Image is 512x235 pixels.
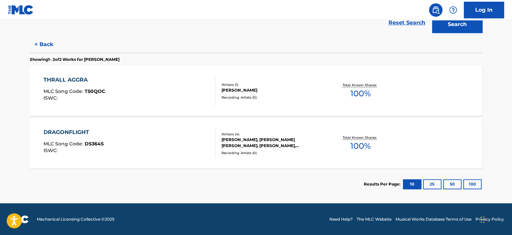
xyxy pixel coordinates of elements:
span: MLC Song Code : [44,88,85,94]
button: Search [432,16,482,33]
a: Musical Works Database Terms of Use [396,216,472,222]
p: Results Per Page: [364,181,402,187]
button: < Back [30,36,70,53]
div: Recording Artists ( 0 ) [222,95,323,100]
span: 100 % [350,88,370,100]
span: ISWC : [44,147,59,153]
div: [PERSON_NAME] [222,87,323,93]
p: Total Known Shares: [342,83,378,88]
img: MLC Logo [8,5,34,15]
div: Writers ( 4 ) [222,132,323,137]
div: Help [446,3,460,17]
p: Showing 1 - 2 of 2 Works for [PERSON_NAME] [30,56,119,63]
a: DRAGONFLIGHTMLC Song Code:DS364SISWC:Writers (4)[PERSON_NAME], [PERSON_NAME] [PERSON_NAME], [PERS... [30,118,482,168]
button: 25 [423,179,441,189]
span: 100 % [350,140,370,152]
div: [PERSON_NAME], [PERSON_NAME] [PERSON_NAME], [PERSON_NAME], [PERSON_NAME] [PERSON_NAME] [222,137,323,149]
iframe: Chat Widget [479,203,512,235]
button: 100 [463,179,482,189]
span: T50QOC [85,88,105,94]
a: The MLC Website [357,216,392,222]
a: Public Search [429,3,442,17]
a: THRALL AGGRAMLC Song Code:T50QOCISWC:Writers (1)[PERSON_NAME]Recording Artists (0)Total Known Sha... [30,66,482,116]
div: Drag [481,210,485,230]
img: help [449,6,457,14]
span: MLC Song Code : [44,141,85,147]
button: 50 [443,179,461,189]
div: Writers ( 1 ) [222,82,323,87]
div: Recording Artists ( 0 ) [222,150,323,155]
span: DS364S [85,141,104,147]
span: Mechanical Licensing Collective © 2025 [37,216,114,222]
a: Reset Search [385,15,429,30]
img: search [432,6,440,14]
button: 10 [403,179,421,189]
img: logo [8,215,29,223]
a: Log In [464,2,504,18]
div: DRAGONFLIGHT [44,128,104,136]
span: ISWC : [44,95,59,101]
a: Need Help? [329,216,353,222]
div: THRALL AGGRA [44,76,105,84]
a: Privacy Policy [476,216,504,222]
p: Total Known Shares: [342,135,378,140]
